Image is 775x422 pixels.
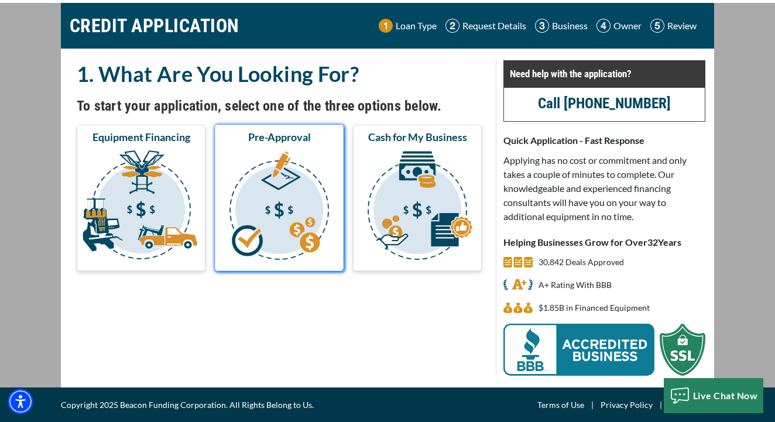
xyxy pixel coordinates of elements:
a: Privacy Policy [601,398,653,412]
img: Pre-Approval [217,149,341,266]
span: Cash for My Business [368,130,467,144]
span: Equipment Financing [92,130,190,144]
h1: CREDIT APPLICATION [70,9,239,43]
div: Accessibility Menu [8,389,33,414]
p: Helping Businesses Grow for Over Years [503,235,705,249]
img: Step 1 [379,19,393,33]
img: Step 5 [650,19,664,33]
img: Step 3 [535,19,549,33]
img: BBB Acredited Business and SSL Protection [503,324,705,376]
p: A+ Rating With BBB [539,278,612,292]
a: Terms of Use [537,398,584,412]
p: Loan Type [396,19,437,33]
button: Live Chat Now [664,378,764,413]
button: Equipment Financing [77,125,205,271]
p: Quick Application - Fast Response [503,133,705,147]
p: Review [667,19,697,33]
img: Equipment Financing [79,149,203,266]
p: Need help with the application? [510,67,699,81]
a: call (847) 232-7804 [538,95,671,112]
button: Cash for My Business [353,125,482,271]
p: 30,842 Deals Approved [539,255,624,269]
button: Pre-Approval [215,125,344,271]
p: Owner [613,19,642,33]
span: 32 [647,236,658,248]
p: $1,849,371,698 in Financed Equipment [539,301,650,315]
img: Cash for My Business [355,149,479,266]
span: | [584,398,601,412]
h4: To start your application, select one of the three options below. [77,96,482,116]
span: Live Chat Now [693,390,758,401]
p: Business [552,19,588,33]
span: Copyright 2025 Beacon Funding Corporation. All Rights Belong to Us. [61,398,314,412]
h2: 1. What Are You Looking For? [77,60,482,87]
span: | [653,398,669,412]
img: Step 4 [596,19,611,33]
img: Step 2 [445,19,459,33]
p: Applying has no cost or commitment and only takes a couple of minutes to complete. Our knowledgea... [503,153,705,224]
p: Request Details [462,19,526,33]
span: Pre-Approval [248,130,311,144]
